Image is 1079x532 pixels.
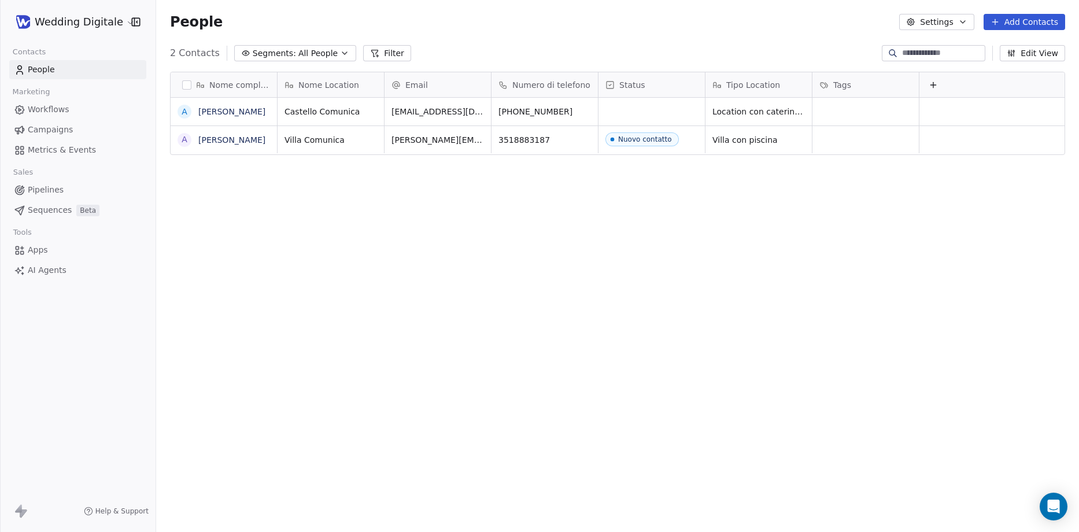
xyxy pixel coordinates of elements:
[9,180,146,199] a: Pipelines
[76,205,99,216] span: Beta
[182,134,187,146] div: A
[84,507,149,516] a: Help & Support
[8,224,36,241] span: Tools
[984,14,1065,30] button: Add Contacts
[170,13,223,31] span: People
[498,106,591,117] span: [PHONE_NUMBER]
[14,12,123,32] button: Wedding Digitale
[1040,493,1067,520] div: Open Intercom Messenger
[28,204,72,216] span: Sequences
[298,47,338,60] span: All People
[391,106,484,117] span: [EMAIL_ADDRESS][DOMAIN_NAME]
[712,134,805,146] span: Villa con piscina
[9,141,146,160] a: Metrics & Events
[405,79,428,91] span: Email
[28,184,64,196] span: Pipelines
[812,72,919,97] div: Tags
[253,47,296,60] span: Segments:
[209,79,270,91] span: Nome completo
[385,72,491,97] div: Email
[16,15,30,29] img: WD-pittogramma.png
[28,124,73,136] span: Campaigns
[28,244,48,256] span: Apps
[598,72,705,97] div: Status
[171,72,277,97] div: Nome completo
[391,134,484,146] span: [PERSON_NAME][EMAIL_ADDRESS][DOMAIN_NAME]
[298,79,359,91] span: Nome Location
[28,64,55,76] span: People
[1000,45,1065,61] button: Edit View
[278,98,1066,513] div: grid
[182,106,187,118] div: A
[198,135,265,145] a: [PERSON_NAME]
[28,264,66,276] span: AI Agents
[35,14,123,29] span: Wedding Digitale
[8,43,51,61] span: Contacts
[618,135,672,143] div: Nuovo contatto
[8,83,55,101] span: Marketing
[9,201,146,220] a: SequencesBeta
[9,100,146,119] a: Workflows
[619,79,645,91] span: Status
[198,107,265,116] a: [PERSON_NAME]
[170,46,220,60] span: 2 Contacts
[899,14,974,30] button: Settings
[28,144,96,156] span: Metrics & Events
[363,45,411,61] button: Filter
[833,79,851,91] span: Tags
[705,72,812,97] div: Tipo Location
[9,120,146,139] a: Campaigns
[284,134,377,146] span: Villa Comunica
[284,106,377,117] span: Castello Comunica
[498,134,591,146] span: 3518883187
[9,241,146,260] a: Apps
[712,106,805,117] span: Location con catering esterno
[28,104,69,116] span: Workflows
[171,98,278,513] div: grid
[492,72,598,97] div: Numero di telefono
[95,507,149,516] span: Help & Support
[9,261,146,280] a: AI Agents
[8,164,38,181] span: Sales
[726,79,780,91] span: Tipo Location
[512,79,590,91] span: Numero di telefono
[9,60,146,79] a: People
[278,72,384,97] div: Nome Location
